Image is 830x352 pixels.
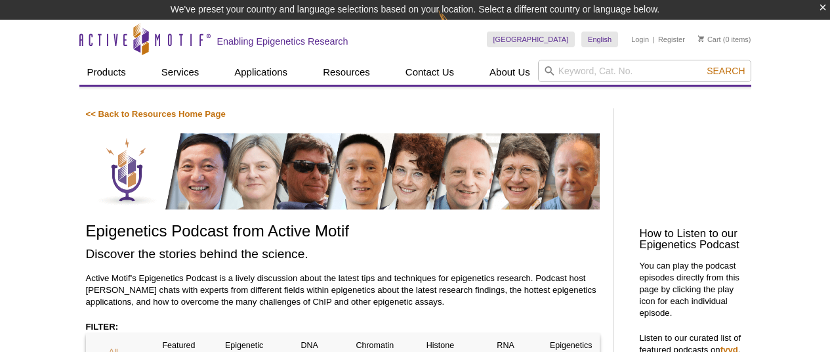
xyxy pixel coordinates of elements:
a: << Back to Resources Home Page [86,109,226,119]
img: Discover the stories behind the science. [86,133,600,209]
h1: Epigenetics Podcast from Active Motif [86,223,600,242]
a: Cart [698,35,721,44]
li: | [653,32,655,47]
a: Resources [315,60,378,85]
h3: How to Listen to our Epigenetics Podcast [640,229,745,251]
h2: Enabling Epigenetics Research [217,35,348,47]
a: Register [658,35,685,44]
a: Services [154,60,207,85]
a: [GEOGRAPHIC_DATA] [487,32,575,47]
span: Search [707,66,745,76]
a: Products [79,60,134,85]
button: Search [703,65,749,77]
input: Keyword, Cat. No. [538,60,751,82]
a: About Us [482,60,538,85]
li: (0 items) [698,32,751,47]
a: Login [631,35,649,44]
p: You can play the podcast episodes directly from this page by clicking the play icon for each indi... [640,260,745,319]
img: Your Cart [698,35,704,42]
strong: FILTER: [86,322,119,332]
p: Active Motif's Epigenetics Podcast is a lively discussion about the latest tips and techniques fo... [86,273,600,308]
a: English [581,32,618,47]
h2: Discover the stories behind the science. [86,245,600,263]
img: Change Here [438,10,473,41]
a: Contact Us [398,60,462,85]
a: Applications [226,60,295,85]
